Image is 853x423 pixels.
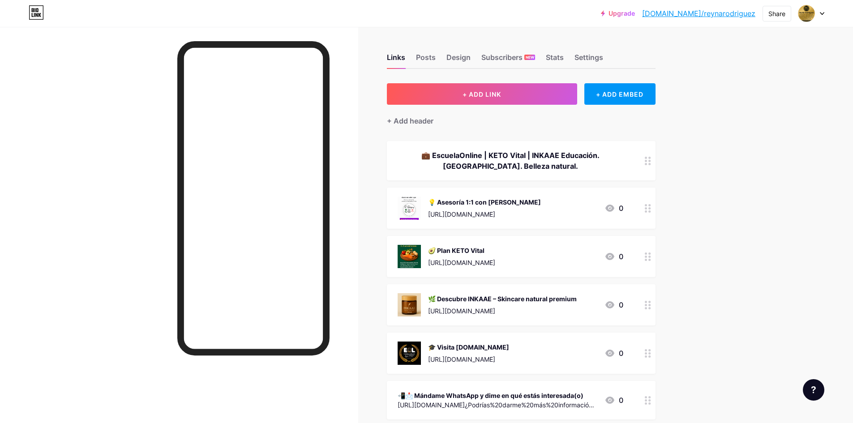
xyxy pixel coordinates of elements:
button: + ADD LINK [387,83,577,105]
div: Links [387,52,405,68]
img: 💡 Asesoría 1:1 con Reyna Rodríguez [398,197,421,220]
div: 0 [604,203,623,214]
div: Settings [574,52,603,68]
span: + ADD LINK [463,90,501,98]
div: 💼 EscuelaOnline | KETO Vital | INKAAE Educación. [GEOGRAPHIC_DATA]. Belleza natural. [398,150,623,171]
div: 🥑 Plan KETO Vital [428,246,495,255]
div: Subscribers [481,52,535,68]
div: [URL][DOMAIN_NAME] [428,306,577,316]
div: 📲📩 Mándame WhatsApp y dime en qué estás interesada(o) [398,391,597,400]
div: 0 [604,348,623,359]
img: 🥑 Plan KETO Vital [398,245,421,268]
img: Reyna Rodríguez [798,5,815,22]
div: + Add header [387,115,433,126]
div: 0 [604,299,623,310]
a: [DOMAIN_NAME]/reynarodriguez [642,8,755,19]
div: 🎓 Visita [DOMAIN_NAME] [428,342,509,352]
div: Share [768,9,785,18]
div: [URL][DOMAIN_NAME] [428,258,495,267]
img: 🎓 Visita EscuelaOnline.online [398,342,421,365]
div: 💡 Asesoría 1:1 con [PERSON_NAME] [428,197,541,207]
div: Posts [416,52,436,68]
div: [URL][DOMAIN_NAME]¿Podrías%20darme%20más%20información?%20Estoy%20interesada(o)%20en%3A%20_________ [398,400,597,410]
span: NEW [526,55,534,60]
div: 0 [604,395,623,406]
div: Design [446,52,471,68]
div: + ADD EMBED [584,83,656,105]
div: [URL][DOMAIN_NAME] [428,209,541,219]
a: Upgrade [601,10,635,17]
div: [URL][DOMAIN_NAME] [428,355,509,364]
img: 🌿 Descubre INKAAE – Skincare natural premium [398,293,421,316]
div: Stats [546,52,564,68]
div: 0 [604,251,623,262]
div: 🌿 Descubre INKAAE – Skincare natural premium [428,294,577,303]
